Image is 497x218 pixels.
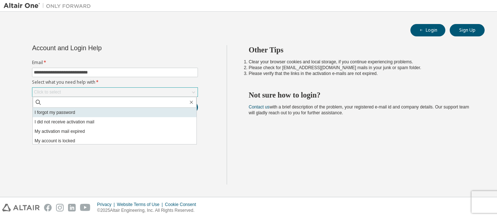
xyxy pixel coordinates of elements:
label: Email [32,60,198,66]
li: I forgot my password [33,108,196,117]
li: Please verify that the links in the activation e-mails are not expired. [249,71,472,76]
label: Select what you need help with [32,79,198,85]
img: facebook.svg [44,204,52,211]
div: Account and Login Help [32,45,165,51]
img: Altair One [4,2,95,9]
div: Privacy [97,202,117,207]
button: Sign Up [450,24,485,36]
button: Login [410,24,445,36]
h2: Other Tips [249,45,472,55]
p: © 2025 Altair Engineering, Inc. All Rights Reserved. [97,207,200,214]
img: altair_logo.svg [2,204,40,211]
div: Click to select [34,89,61,95]
a: Contact us [249,104,270,110]
div: Click to select [32,88,198,96]
li: Please check for [EMAIL_ADDRESS][DOMAIN_NAME] mails in your junk or spam folder. [249,65,472,71]
img: linkedin.svg [68,204,76,211]
img: instagram.svg [56,204,64,211]
h2: Not sure how to login? [249,90,472,100]
li: Clear your browser cookies and local storage, if you continue experiencing problems. [249,59,472,65]
div: Cookie Consent [165,202,200,207]
div: Website Terms of Use [117,202,165,207]
img: youtube.svg [80,204,91,211]
span: with a brief description of the problem, your registered e-mail id and company details. Our suppo... [249,104,469,115]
